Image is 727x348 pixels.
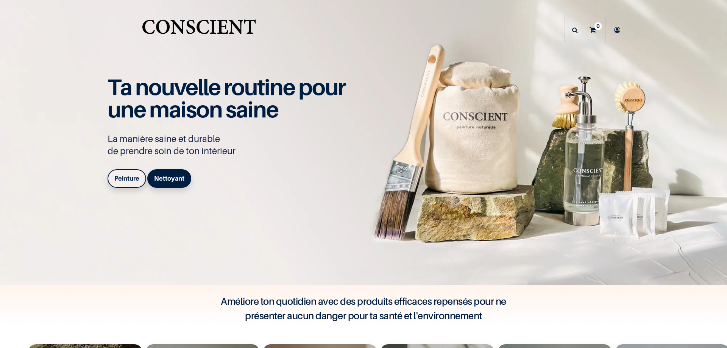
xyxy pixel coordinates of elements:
[140,15,257,45] img: Conscient
[154,175,184,182] b: Nettoyant
[140,15,257,45] a: Logo of Conscient
[114,175,139,182] b: Peinture
[108,169,146,187] a: Peinture
[147,169,191,187] a: Nettoyant
[584,17,605,43] a: 0
[108,73,345,123] span: Ta nouvelle routine pour une maison saine
[108,133,354,157] p: La manière saine et durable de prendre soin de ton intérieur
[212,294,515,323] h4: Améliore ton quotidien avec des produits efficaces repensés pour ne présenter aucun danger pour t...
[594,22,602,30] sup: 0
